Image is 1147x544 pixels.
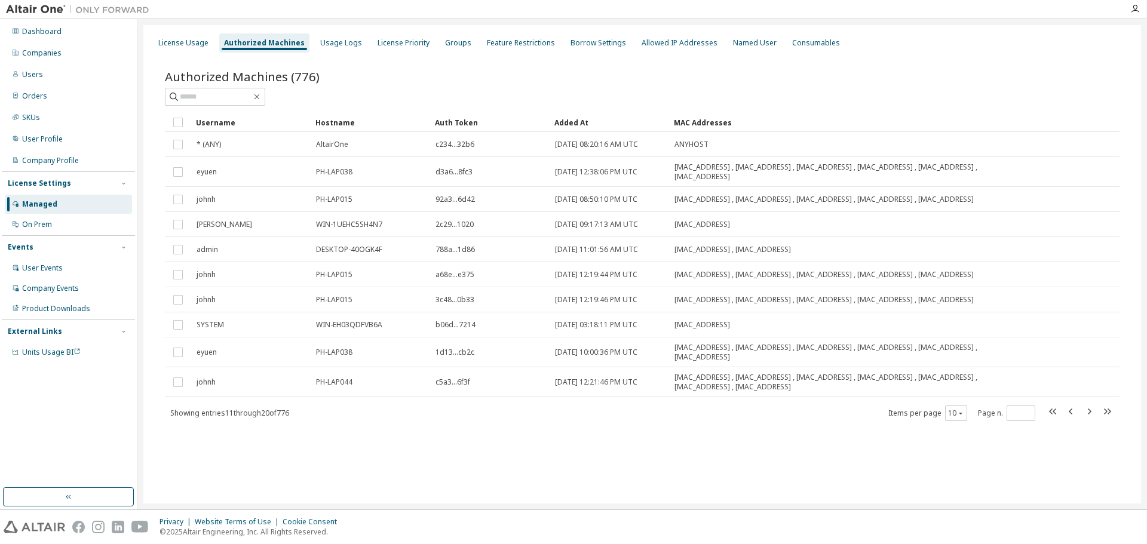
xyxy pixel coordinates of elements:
span: [MAC_ADDRESS] , [MAC_ADDRESS] , [MAC_ADDRESS] , [MAC_ADDRESS] , [MAC_ADDRESS] , [MAC_ADDRESS] , [... [674,373,993,392]
p: © 2025 Altair Engineering, Inc. All Rights Reserved. [160,527,344,537]
div: Allowed IP Addresses [642,38,717,48]
div: Product Downloads [22,304,90,314]
div: Events [8,242,33,252]
span: b06d...7214 [436,320,476,330]
span: johnh [197,295,216,305]
span: PH-LAP015 [316,295,352,305]
span: 788a...1d86 [436,245,475,254]
div: SKUs [22,113,40,122]
span: [DATE] 09:17:13 AM UTC [555,220,638,229]
span: 1d13...cb2c [436,348,474,357]
img: youtube.svg [131,521,149,533]
div: Website Terms of Use [195,517,283,527]
div: License Settings [8,179,71,188]
span: [MAC_ADDRESS] [674,320,730,330]
span: c5a3...6f3f [436,377,470,387]
span: [MAC_ADDRESS] , [MAC_ADDRESS] [674,245,791,254]
span: [MAC_ADDRESS] , [MAC_ADDRESS] , [MAC_ADDRESS] , [MAC_ADDRESS] , [MAC_ADDRESS] , [MAC_ADDRESS] [674,343,993,362]
div: User Events [22,263,63,273]
span: * (ANY) [197,140,221,149]
span: 92a3...6d42 [436,195,475,204]
span: PH-LAP038 [316,348,352,357]
img: Altair One [6,4,155,16]
span: AltairOne [316,140,348,149]
span: eyuen [197,348,217,357]
span: [MAC_ADDRESS] , [MAC_ADDRESS] , [MAC_ADDRESS] , [MAC_ADDRESS] , [MAC_ADDRESS] , [MAC_ADDRESS] [674,162,993,182]
span: d3a6...8fc3 [436,167,473,177]
span: Showing entries 11 through 20 of 776 [170,408,289,418]
div: Feature Restrictions [487,38,555,48]
div: External Links [8,327,62,336]
span: PH-LAP015 [316,270,352,279]
div: Hostname [315,113,425,132]
span: [MAC_ADDRESS] [674,220,730,229]
span: [DATE] 12:38:06 PM UTC [555,167,637,177]
div: Privacy [160,517,195,527]
div: Company Events [22,284,79,293]
div: Cookie Consent [283,517,344,527]
div: Orders [22,91,47,101]
div: Company Profile [22,156,79,165]
span: PH-LAP015 [316,195,352,204]
img: linkedin.svg [112,521,124,533]
div: Groups [445,38,471,48]
span: 3c48...0b33 [436,295,474,305]
span: [DATE] 11:01:56 AM UTC [555,245,638,254]
span: Page n. [978,405,1035,421]
span: WIN-1UEHC5SH4N7 [316,220,382,229]
span: Items per page [888,405,967,421]
img: instagram.svg [92,521,105,533]
span: johnh [197,377,216,387]
span: Units Usage BI [22,347,81,357]
img: altair_logo.svg [4,521,65,533]
div: Consumables [792,38,840,48]
span: [MAC_ADDRESS] , [MAC_ADDRESS] , [MAC_ADDRESS] , [MAC_ADDRESS] , [MAC_ADDRESS] [674,195,974,204]
span: [DATE] 10:00:36 PM UTC [555,348,637,357]
div: License Priority [378,38,430,48]
span: WIN-EH03QDFVB6A [316,320,382,330]
span: c234...32b6 [436,140,474,149]
div: License Usage [158,38,208,48]
span: [PERSON_NAME] [197,220,252,229]
div: On Prem [22,220,52,229]
span: [MAC_ADDRESS] , [MAC_ADDRESS] , [MAC_ADDRESS] , [MAC_ADDRESS] , [MAC_ADDRESS] [674,270,974,279]
div: User Profile [22,134,63,144]
div: Auth Token [435,113,545,132]
button: 10 [948,408,964,418]
span: Authorized Machines (776) [165,68,320,85]
span: 2c29...1020 [436,220,474,229]
span: [DATE] 08:20:16 AM UTC [555,140,638,149]
span: johnh [197,195,216,204]
div: Authorized Machines [224,38,305,48]
div: Usage Logs [320,38,362,48]
span: SYSTEM [197,320,224,330]
div: Dashboard [22,27,62,36]
span: [DATE] 03:18:11 PM UTC [555,320,637,330]
span: a68e...e375 [436,270,474,279]
div: Borrow Settings [571,38,626,48]
span: [DATE] 12:21:46 PM UTC [555,377,637,387]
span: [DATE] 12:19:44 PM UTC [555,270,637,279]
img: facebook.svg [72,521,85,533]
span: admin [197,245,218,254]
span: [MAC_ADDRESS] , [MAC_ADDRESS] , [MAC_ADDRESS] , [MAC_ADDRESS] , [MAC_ADDRESS] [674,295,974,305]
span: eyuen [197,167,217,177]
span: PH-LAP038 [316,167,352,177]
div: Companies [22,48,62,58]
div: Added At [554,113,664,132]
div: Named User [733,38,777,48]
div: Username [196,113,306,132]
span: [DATE] 12:19:46 PM UTC [555,295,637,305]
span: ANYHOST [674,140,709,149]
span: johnh [197,270,216,279]
span: DESKTOP-40OGK4F [316,245,382,254]
div: Managed [22,199,57,209]
div: Users [22,70,43,79]
span: [DATE] 08:50:10 PM UTC [555,195,637,204]
div: MAC Addresses [674,113,994,132]
span: PH-LAP044 [316,377,352,387]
